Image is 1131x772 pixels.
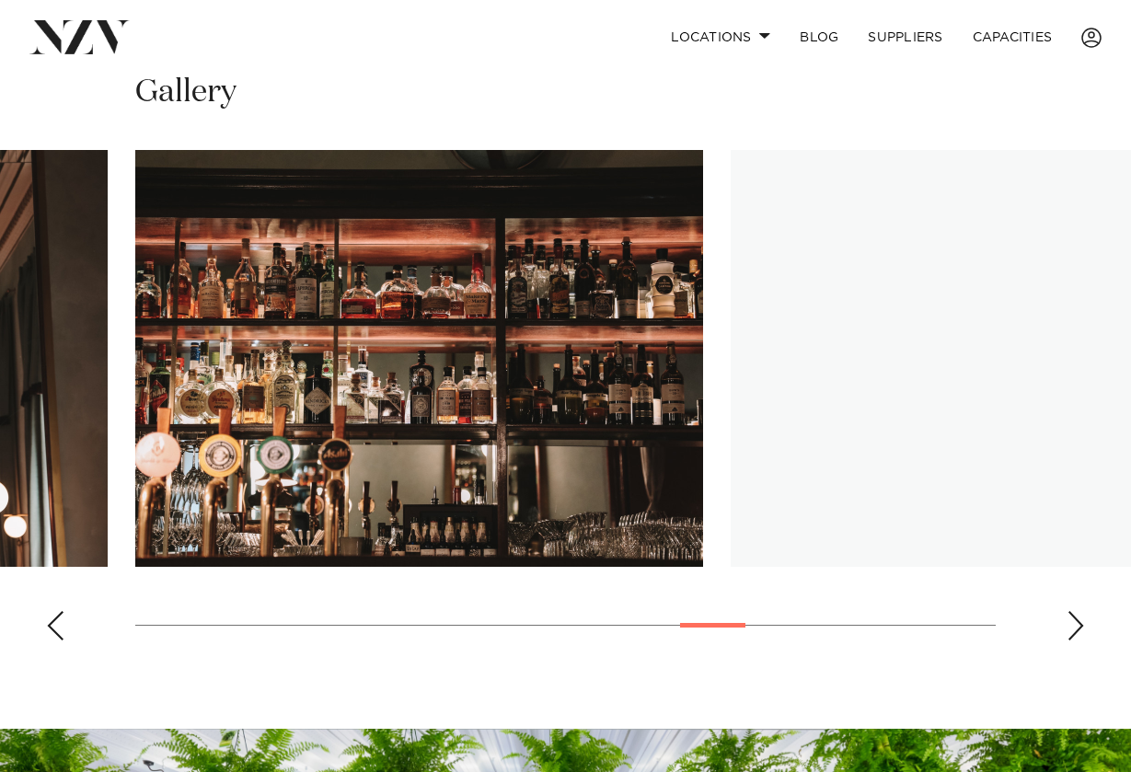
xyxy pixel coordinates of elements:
a: SUPPLIERS [853,17,957,57]
swiper-slide: 13 / 19 [135,150,703,567]
a: Capacities [958,17,1068,57]
a: BLOG [785,17,853,57]
h2: Gallery [135,72,237,113]
a: Locations [656,17,785,57]
img: nzv-logo.png [29,20,130,53]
